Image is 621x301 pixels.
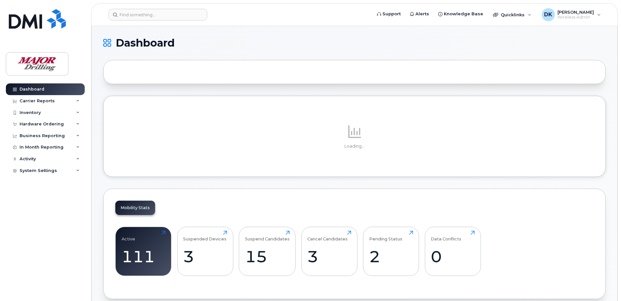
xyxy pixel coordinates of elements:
a: Pending Status2 [369,231,413,272]
div: 0 [431,247,475,266]
div: 111 [122,247,166,266]
div: Suspended Devices [183,231,226,241]
div: 15 [245,247,290,266]
div: 2 [369,247,413,266]
a: Suspend Candidates15 [245,231,290,272]
div: 3 [307,247,351,266]
div: Data Conflicts [431,231,461,241]
div: Suspend Candidates [245,231,290,241]
div: Pending Status [369,231,402,241]
div: Active [122,231,135,241]
a: Data Conflicts0 [431,231,475,272]
a: Cancel Candidates3 [307,231,351,272]
a: Suspended Devices3 [183,231,227,272]
div: 3 [183,247,227,266]
div: Cancel Candidates [307,231,348,241]
a: Active111 [122,231,166,272]
p: Loading... [115,143,594,149]
span: Dashboard [116,38,175,48]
